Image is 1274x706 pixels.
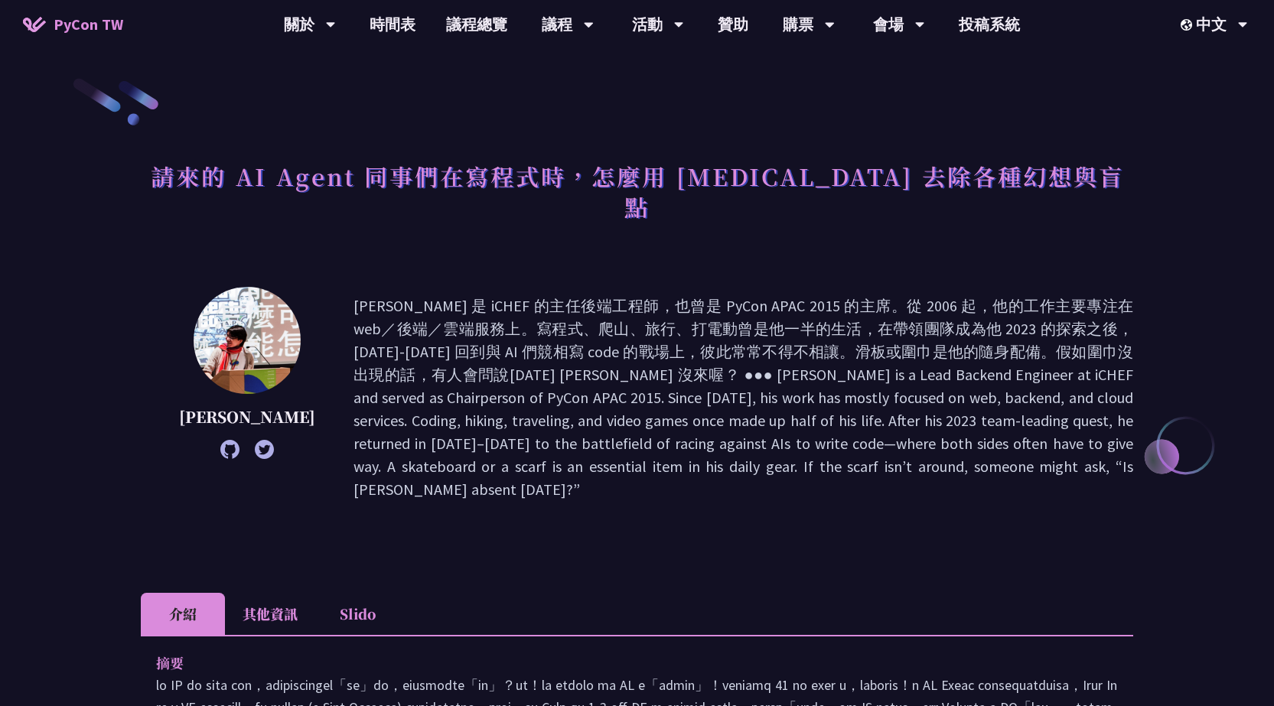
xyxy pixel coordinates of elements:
[225,593,315,635] li: 其他資訊
[194,287,301,394] img: Keith Yang
[354,294,1133,501] p: [PERSON_NAME] 是 iCHEF 的主任後端工程師，也曾是 PyCon APAC 2015 的主席。從 2006 起，他的工作主要專注在 web／後端／雲端服務上。寫程式、爬山、旅行、...
[179,405,315,428] p: [PERSON_NAME]
[156,652,1087,674] p: 摘要
[1181,19,1196,31] img: Locale Icon
[8,5,138,44] a: PyCon TW
[23,17,46,32] img: Home icon of PyCon TW 2025
[315,593,399,635] li: Slido
[54,13,123,36] span: PyCon TW
[141,153,1133,229] h1: 請來的 AI Agent 同事們在寫程式時，怎麼用 [MEDICAL_DATA] 去除各種幻想與盲點
[141,593,225,635] li: 介紹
